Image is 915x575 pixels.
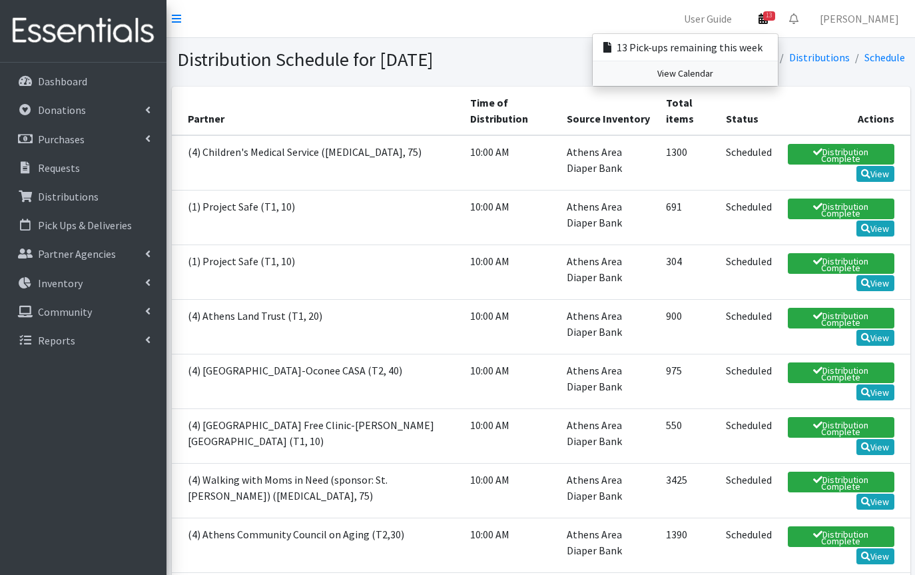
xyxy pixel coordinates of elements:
a: Donations [5,97,161,123]
a: View [856,494,894,510]
a: View [856,439,894,455]
a: Reports [5,327,161,354]
a: View [856,221,894,237]
th: Actions [780,87,910,135]
td: (4) [GEOGRAPHIC_DATA]-Oconee CASA (T2, 40) [172,354,463,408]
a: Distributions [5,183,161,210]
a: [PERSON_NAME] [809,5,910,32]
td: Scheduled [718,245,780,299]
td: 975 [658,354,718,408]
a: View [856,275,894,291]
a: Partner Agencies [5,241,161,267]
td: Scheduled [718,135,780,191]
a: Pick Ups & Deliveries [5,212,161,239]
th: Status [718,87,780,135]
a: Community [5,298,161,325]
a: View [856,384,894,400]
p: Purchases [38,133,85,146]
a: Distribution Complete [788,199,894,219]
td: 10:00 AM [462,464,558,518]
td: Scheduled [718,464,780,518]
a: Distribution Complete [788,526,894,547]
p: Inventory [38,277,83,290]
a: Distribution Complete [788,253,894,274]
a: Distribution Complete [788,362,894,383]
a: User Guide [673,5,743,32]
td: (4) Athens Community Council on Aging (T2,30) [172,518,463,573]
p: Reports [38,334,75,347]
td: 3425 [658,464,718,518]
td: 1390 [658,518,718,573]
td: Athens Area Diaper Bank [559,409,659,464]
td: (4) Athens Land Trust (T1, 20) [172,299,463,354]
td: 1300 [658,135,718,191]
td: 10:00 AM [462,354,558,408]
a: View [856,166,894,182]
td: Scheduled [718,190,780,245]
a: View [856,548,894,564]
p: Pick Ups & Deliveries [38,219,132,232]
td: 10:00 AM [462,409,558,464]
p: Partner Agencies [38,247,116,261]
a: Purchases [5,126,161,153]
a: View Calendar [593,61,778,86]
th: Source Inventory [559,87,659,135]
td: (4) Walking with Moms in Need (sponsor: St. [PERSON_NAME]) ([MEDICAL_DATA], 75) [172,464,463,518]
td: 304 [658,245,718,299]
a: Schedule [864,51,905,64]
a: Distribution Complete [788,417,894,438]
td: Athens Area Diaper Bank [559,464,659,518]
a: Distribution Complete [788,144,894,165]
td: Athens Area Diaper Bank [559,299,659,354]
td: 550 [658,409,718,464]
p: Requests [38,161,80,175]
p: Donations [38,103,86,117]
td: Athens Area Diaper Bank [559,354,659,408]
a: 13 [748,5,778,32]
td: 10:00 AM [462,190,558,245]
th: Total items [658,87,718,135]
p: Distributions [38,190,99,203]
td: Scheduled [718,518,780,573]
td: (1) Project Safe (T1, 10) [172,190,463,245]
td: Athens Area Diaper Bank [559,135,659,191]
td: Athens Area Diaper Bank [559,518,659,573]
a: 13 Pick-ups remaining this week [593,34,778,61]
td: 10:00 AM [462,245,558,299]
a: Dashboard [5,68,161,95]
a: Distribution Complete [788,472,894,492]
td: 10:00 AM [462,299,558,354]
h1: Distribution Schedule for [DATE] [177,48,536,71]
a: View [856,330,894,346]
td: Athens Area Diaper Bank [559,190,659,245]
td: Scheduled [718,354,780,408]
img: HumanEssentials [5,9,161,53]
td: (4) [GEOGRAPHIC_DATA] Free Clinic-[PERSON_NAME][GEOGRAPHIC_DATA] (T1, 10) [172,409,463,464]
span: 13 [763,11,775,21]
a: Inventory [5,270,161,296]
p: Dashboard [38,75,87,88]
td: Athens Area Diaper Bank [559,245,659,299]
a: Distribution Complete [788,308,894,328]
td: 10:00 AM [462,518,558,573]
td: Scheduled [718,409,780,464]
th: Time of Distribution [462,87,558,135]
a: Requests [5,155,161,181]
p: Community [38,305,92,318]
td: (4) Children's Medical Service ([MEDICAL_DATA], 75) [172,135,463,191]
td: 691 [658,190,718,245]
td: 10:00 AM [462,135,558,191]
td: (1) Project Safe (T1, 10) [172,245,463,299]
a: Distributions [789,51,850,64]
td: 900 [658,299,718,354]
th: Partner [172,87,463,135]
td: Scheduled [718,299,780,354]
